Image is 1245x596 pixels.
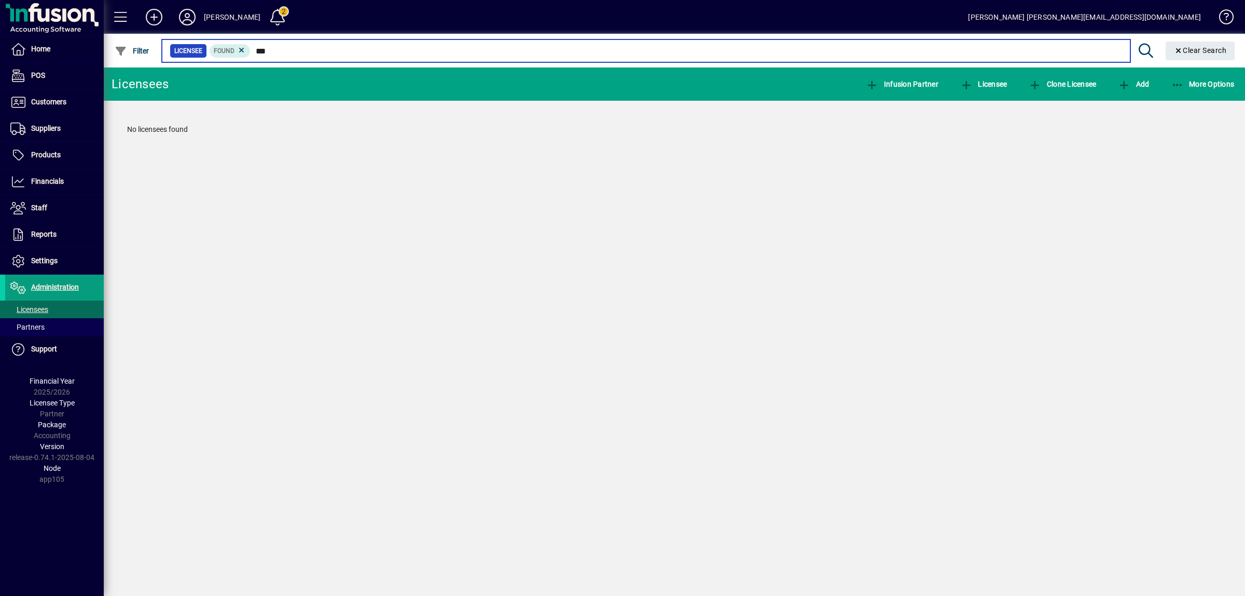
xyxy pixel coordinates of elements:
[174,46,202,56] span: Licensee
[10,323,45,331] span: Partners
[40,442,64,451] span: Version
[30,399,75,407] span: Licensee Type
[112,76,169,92] div: Licensees
[866,80,938,88] span: Infusion Partner
[204,9,260,25] div: [PERSON_NAME]
[10,305,48,314] span: Licensees
[1171,80,1235,88] span: More Options
[31,71,45,79] span: POS
[117,114,1232,145] div: No licensees found
[5,142,104,168] a: Products
[5,89,104,115] a: Customers
[171,8,204,26] button: Profile
[214,47,234,55] span: Found
[5,195,104,221] a: Staff
[5,169,104,195] a: Financials
[1169,75,1237,93] button: More Options
[5,116,104,142] a: Suppliers
[5,318,104,336] a: Partners
[31,45,50,53] span: Home
[31,177,64,185] span: Financials
[968,9,1201,25] div: [PERSON_NAME] [PERSON_NAME][EMAIL_ADDRESS][DOMAIN_NAME]
[5,222,104,248] a: Reports
[137,8,171,26] button: Add
[863,75,941,93] button: Infusion Partner
[5,301,104,318] a: Licensees
[210,44,251,58] mat-chip: Found Status: Found
[1026,75,1099,93] button: Clone Licensee
[1118,80,1149,88] span: Add
[5,336,104,362] a: Support
[31,345,57,353] span: Support
[31,98,66,106] span: Customers
[38,421,66,429] span: Package
[30,377,75,385] span: Financial Year
[1211,2,1232,36] a: Knowledge Base
[31,230,57,238] span: Reports
[1115,75,1152,93] button: Add
[960,80,1007,88] span: Licensee
[31,204,47,212] span: Staff
[1174,46,1227,55] span: Clear Search
[31,256,58,265] span: Settings
[5,248,104,274] a: Settings
[1166,42,1235,60] button: Clear
[5,63,104,89] a: POS
[112,42,152,60] button: Filter
[115,47,149,55] span: Filter
[31,283,79,291] span: Administration
[958,75,1010,93] button: Licensee
[31,124,61,132] span: Suppliers
[1029,80,1096,88] span: Clone Licensee
[31,151,61,159] span: Products
[44,464,61,472] span: Node
[5,36,104,62] a: Home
